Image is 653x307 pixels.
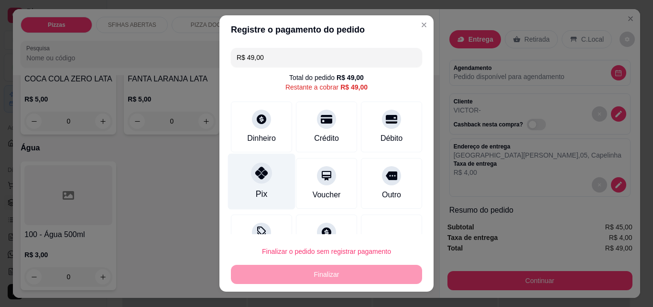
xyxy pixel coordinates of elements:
div: Restante a cobrar [285,82,368,92]
header: Registre o pagamento do pedido [219,15,434,44]
div: Débito [381,133,403,144]
div: Dinheiro [247,133,276,144]
div: Voucher [313,189,341,201]
div: Crédito [314,133,339,144]
div: Total do pedido [289,73,364,82]
div: R$ 49,00 [340,82,368,92]
div: R$ 49,00 [337,73,364,82]
button: Close [416,17,432,33]
div: Outro [382,189,401,201]
input: Ex.: hambúrguer de cordeiro [237,48,416,67]
button: Finalizar o pedido sem registrar pagamento [231,242,422,261]
div: Pix [256,188,267,200]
